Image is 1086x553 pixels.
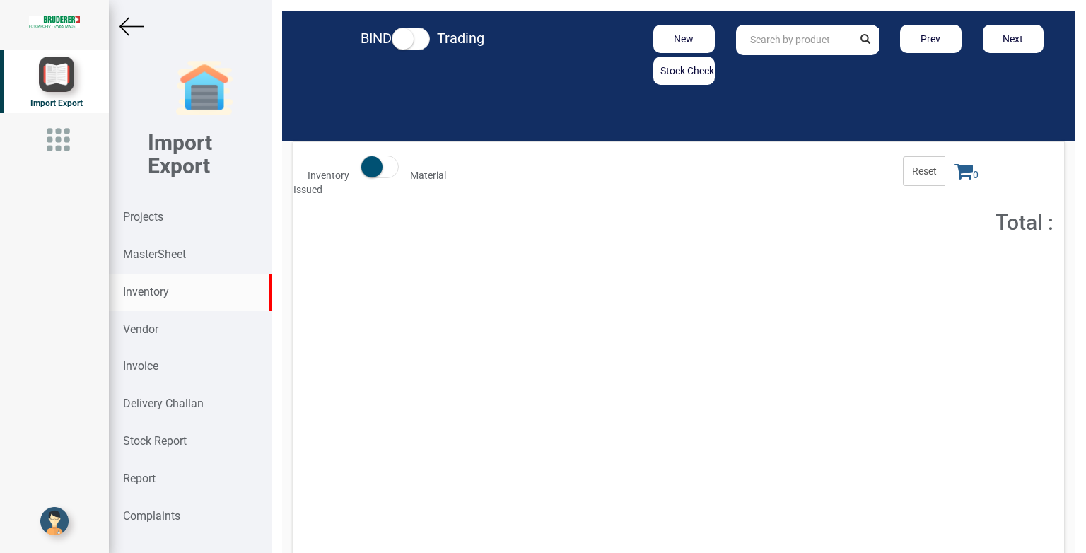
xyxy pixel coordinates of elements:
strong: Trading [437,30,484,47]
button: New [653,25,714,53]
strong: Delivery Challan [123,397,204,410]
span: Reset [903,156,945,186]
strong: Complaints [123,509,180,523]
strong: BIND [361,30,392,47]
strong: Inventory [308,170,349,181]
input: Search by product [736,25,853,55]
span: 0 [945,156,988,186]
strong: Stock Report [123,434,187,448]
button: Next [983,25,1044,53]
strong: Projects [123,210,163,223]
img: garage-closed.png [176,60,233,117]
span: Import Export [30,98,83,108]
button: Stock Check [653,57,714,85]
strong: MasterSheet [123,248,186,261]
strong: Inventory [123,285,169,298]
strong: Invoice [123,359,158,373]
button: Prev [900,25,961,53]
strong: Vendor [123,322,158,336]
h2: Total : [822,211,1053,234]
b: Import Export [148,130,212,178]
strong: Report [123,472,156,485]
